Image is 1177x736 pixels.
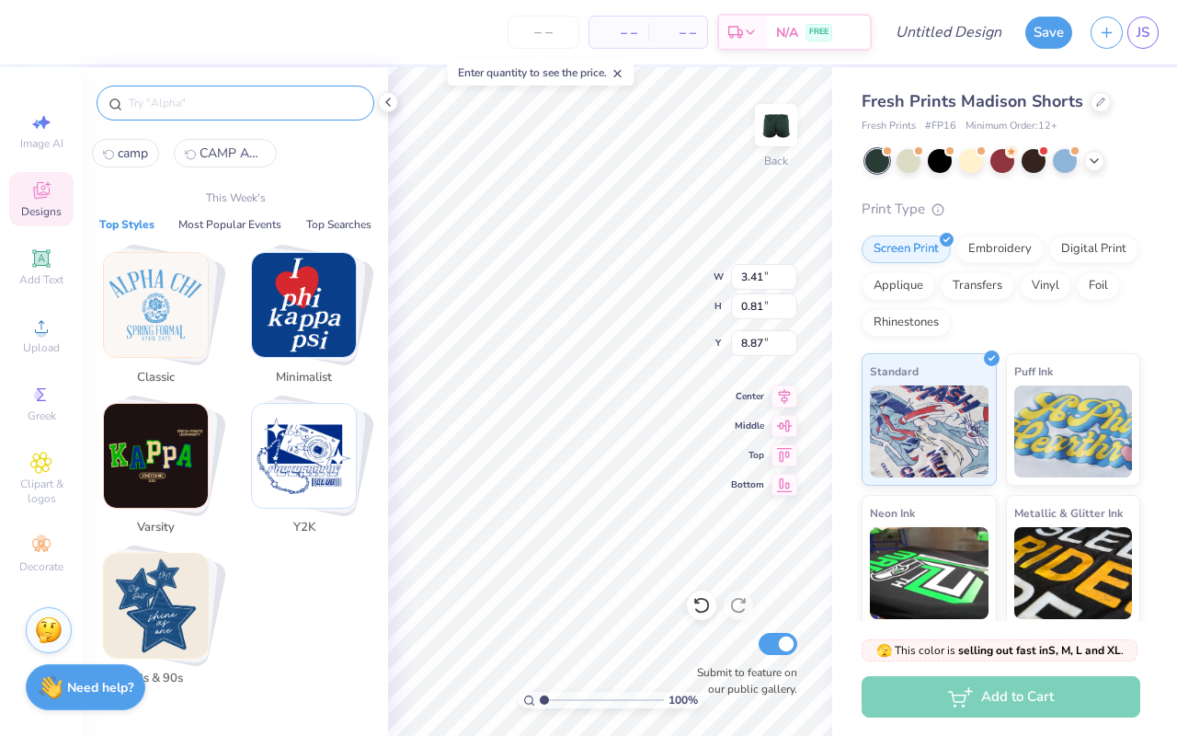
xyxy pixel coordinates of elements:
[1014,385,1133,477] img: Puff Ink
[252,253,356,357] img: Minimalist
[881,14,1016,51] input: Untitled Design
[19,272,63,287] span: Add Text
[448,60,634,86] div: Enter quantity to see the price.
[174,139,277,167] button: CAMP AXO1
[28,408,56,423] span: Greek
[240,252,379,394] button: Stack Card Button Minimalist
[764,153,788,169] div: Back
[118,144,148,162] span: camp
[731,390,764,403] span: Center
[206,190,266,206] p: This Week's
[1127,17,1159,49] a: JS
[240,403,379,545] button: Stack Card Button Y2K
[104,253,208,357] img: Classic
[876,642,1124,659] span: This color is .
[958,643,1121,658] strong: selling out fast in S, M, L and XL
[92,252,231,394] button: Stack Card Button Classic
[104,554,208,658] img: 80s & 90s
[862,272,935,300] div: Applique
[870,385,988,477] img: Standard
[600,23,637,42] span: – –
[21,204,62,219] span: Designs
[20,136,63,151] span: Image AI
[862,236,951,263] div: Screen Print
[862,199,1140,220] div: Print Type
[508,16,579,49] input: – –
[19,559,63,574] span: Decorate
[659,23,696,42] span: – –
[126,670,186,688] span: 80s & 90s
[862,90,1083,112] span: Fresh Prints Madison Shorts
[687,664,797,697] label: Submit to feature on our public gallery.
[252,404,356,508] img: Y2K
[966,119,1057,134] span: Minimum Order: 12 +
[876,642,892,660] span: 🫣
[173,215,287,234] button: Most Popular Events
[1077,272,1120,300] div: Foil
[862,119,916,134] span: Fresh Prints
[200,144,266,162] span: CAMP AXO
[731,449,764,462] span: Top
[1020,272,1071,300] div: Vinyl
[9,477,74,506] span: Clipart & logos
[809,26,828,39] span: FREE
[127,94,362,112] input: Try "Alpha"
[925,119,956,134] span: # FP16
[941,272,1014,300] div: Transfers
[1137,22,1149,43] span: JS
[862,309,951,337] div: Rhinestones
[956,236,1044,263] div: Embroidery
[870,527,988,619] img: Neon Ink
[274,369,334,387] span: Minimalist
[67,679,133,696] strong: Need help?
[274,519,334,537] span: Y2K
[126,519,186,537] span: Varsity
[23,340,60,355] span: Upload
[92,403,231,545] button: Stack Card Button Varsity
[870,362,919,381] span: Standard
[1014,503,1123,523] span: Metallic & Glitter Ink
[731,420,764,432] span: Middle
[94,215,160,234] button: Top Styles
[1049,236,1138,263] div: Digital Print
[1014,362,1053,381] span: Puff Ink
[758,107,794,144] img: Back
[104,404,208,508] img: Varsity
[668,692,698,708] span: 100 %
[126,369,186,387] span: Classic
[731,478,764,491] span: Bottom
[92,553,231,695] button: Stack Card Button 80s & 90s
[870,503,915,523] span: Neon Ink
[1025,17,1072,49] button: Save
[1014,527,1133,619] img: Metallic & Glitter Ink
[92,139,159,167] button: camp0
[301,215,377,234] button: Top Searches
[776,23,798,42] span: N/A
